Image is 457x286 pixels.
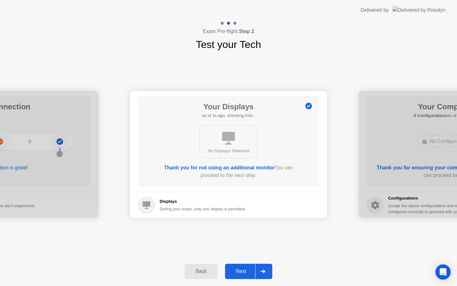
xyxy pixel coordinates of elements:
[202,112,255,119] h5: as of 1s ago, checking in4s..
[164,165,275,170] b: Thank you for not using an additional monitor
[435,264,451,280] div: Open Intercom Messenger
[160,206,245,212] div: During your exam, only one display is permitted
[205,148,252,154] div: No Displays Detected
[393,6,446,14] img: Delivered by Rosalyn
[185,264,217,279] button: Back
[160,198,245,205] h5: Displays
[156,164,301,179] div: You can proceed to the next step.
[196,37,261,52] h1: Test your Tech
[227,269,255,274] div: Next
[187,269,215,274] div: Back
[361,6,389,14] div: Delivered by
[239,29,254,34] b: Step 2
[225,264,272,279] button: Next
[202,101,255,112] h1: Your Displays
[203,28,254,35] h4: Exam Pre-flight:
